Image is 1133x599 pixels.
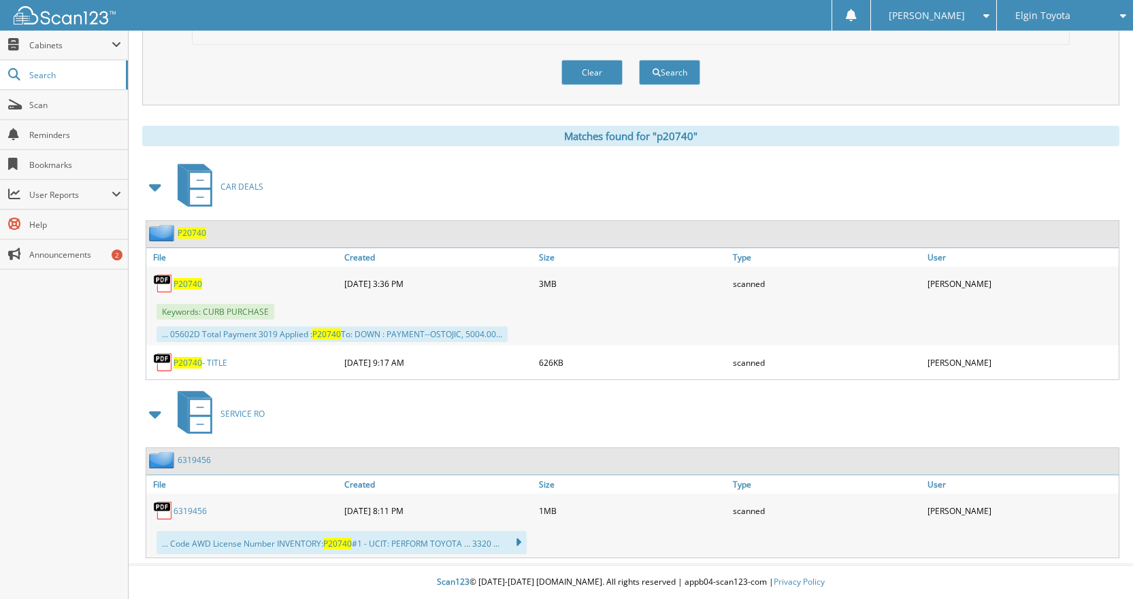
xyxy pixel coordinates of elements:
span: CAR DEALS [220,181,263,192]
div: [DATE] 8:11 PM [341,497,536,524]
div: scanned [729,270,924,297]
a: P20740- TITLE [174,357,227,369]
span: SERVICE RO [220,408,265,420]
div: 3MB [536,270,730,297]
img: folder2.png [149,451,178,468]
button: Clear [561,60,623,85]
span: [PERSON_NAME] [889,12,965,20]
a: CAR DEALS [169,160,263,213]
a: SERVICE RO [169,387,265,441]
span: User Reports [29,189,112,201]
span: Scan [29,99,121,111]
div: © [DATE]-[DATE] [DOMAIN_NAME]. All rights reserved | appb04-scan123-com | [129,566,1133,599]
a: User [924,475,1119,494]
a: File [146,475,341,494]
div: scanned [729,497,924,524]
span: P20740 [174,357,202,369]
span: Search [29,69,119,81]
a: Created [341,248,536,267]
img: PDF.png [153,352,174,373]
a: P20740 [174,278,202,290]
span: Keywords: CURB PURCHASE [157,304,274,320]
span: Bookmarks [29,159,121,171]
span: Cabinets [29,39,112,51]
div: 1MB [536,497,730,524]
div: [PERSON_NAME] [924,349,1119,376]
a: Created [341,475,536,494]
div: ... 05602D Total Payment 3019 Applied : To: DOWN : PAYMENT--OSTOJIC, 5004.00... [157,326,508,342]
a: Type [729,475,924,494]
a: 6319456 [178,454,211,466]
img: scan123-logo-white.svg [14,6,116,24]
a: Privacy Policy [774,576,825,587]
span: P20740 [312,328,341,340]
span: Help [29,219,121,230]
a: Size [536,475,730,494]
div: [PERSON_NAME] [924,497,1119,524]
div: 626KB [536,349,730,376]
a: Type [729,248,924,267]
a: User [924,248,1119,267]
div: scanned [729,349,924,376]
div: Matches found for "p20740" [142,126,1119,146]
div: [PERSON_NAME] [924,270,1119,297]
span: Scan123 [437,576,470,587]
a: Size [536,248,730,267]
div: [DATE] 9:17 AM [341,349,536,376]
span: Elgin Toyota [1015,12,1070,20]
div: [DATE] 3:36 PM [341,270,536,297]
a: P20740 [178,227,206,239]
div: ... Code AWD License Number INVENTORY: #1 - UCIT: PERFORM TOYOTA ... 3320 ... [157,531,527,554]
img: folder2.png [149,224,178,241]
button: Search [639,60,700,85]
a: File [146,248,341,267]
span: Announcements [29,249,121,260]
span: P20740 [323,538,352,549]
span: Reminders [29,129,121,141]
div: 2 [112,250,122,260]
img: PDF.png [153,500,174,521]
a: 6319456 [174,505,207,517]
img: PDF.png [153,273,174,294]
